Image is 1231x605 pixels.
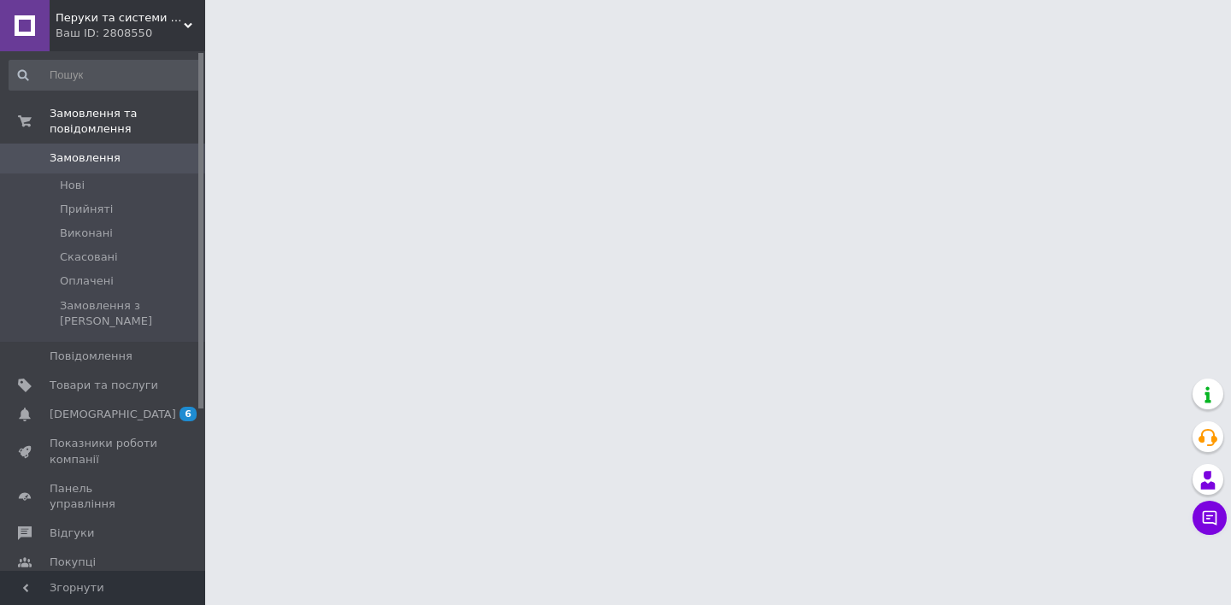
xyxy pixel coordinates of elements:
span: [DEMOGRAPHIC_DATA] [50,407,176,422]
span: Повідомлення [50,349,133,364]
span: Замовлення [50,150,121,166]
span: 6 [180,407,197,421]
span: Прийняті [60,202,113,217]
span: Замовлення з [PERSON_NAME] [60,298,200,329]
span: Відгуки [50,526,94,541]
span: Замовлення та повідомлення [50,106,205,137]
span: Показники роботи компанії [50,436,158,467]
input: Пошук [9,60,202,91]
span: Перуки та системи волосся Натуральні [56,10,184,26]
span: Оплачені [60,273,114,289]
span: Нові [60,178,85,193]
span: Товари та послуги [50,378,158,393]
div: Ваш ID: 2808550 [56,26,205,41]
span: Панель управління [50,481,158,512]
span: Виконані [60,226,113,241]
span: Скасовані [60,250,118,265]
span: Покупці [50,555,96,570]
button: Чат з покупцем [1193,501,1227,535]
